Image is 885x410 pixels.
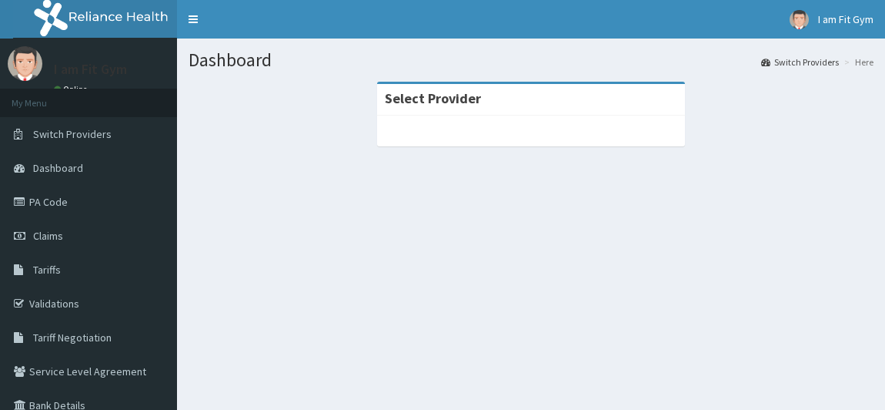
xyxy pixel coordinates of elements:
[385,89,481,107] strong: Select Provider
[189,50,873,70] h1: Dashboard
[33,161,83,175] span: Dashboard
[840,55,873,69] li: Here
[54,62,127,76] p: I am Fit Gym
[33,127,112,141] span: Switch Providers
[33,229,63,243] span: Claims
[790,10,809,29] img: User Image
[33,263,61,277] span: Tariffs
[818,12,873,26] span: I am Fit Gym
[33,331,112,344] span: Tariff Negotiation
[8,46,42,81] img: User Image
[761,55,839,69] a: Switch Providers
[54,84,91,95] a: Online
